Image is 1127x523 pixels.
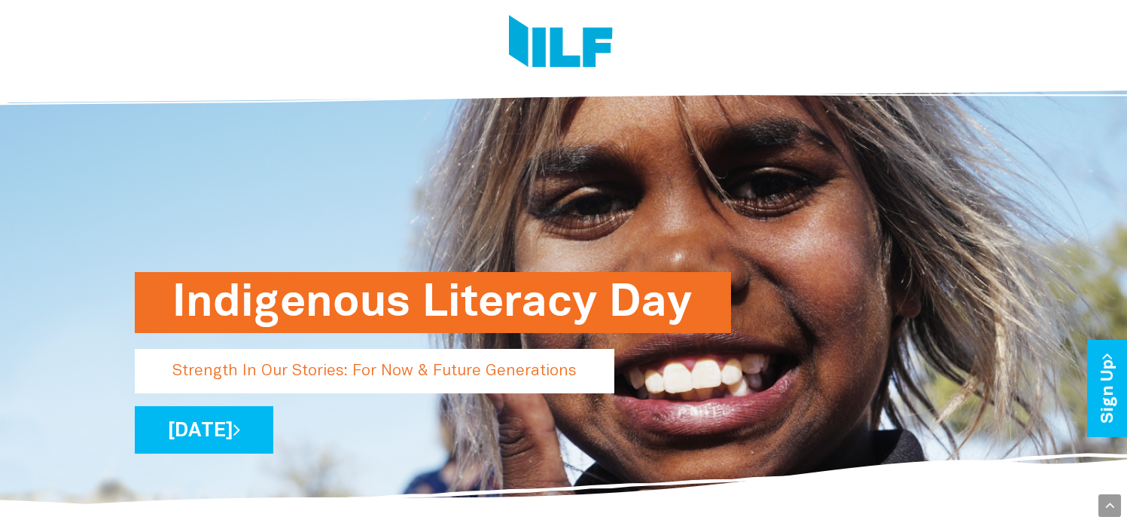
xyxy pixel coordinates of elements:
p: Strength In Our Stories: For Now & Future Generations [135,349,614,393]
div: Scroll Back to Top [1098,494,1121,517]
h1: Indigenous Literacy Day [172,272,693,333]
img: Logo [509,15,613,72]
a: [DATE] [135,406,273,454]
